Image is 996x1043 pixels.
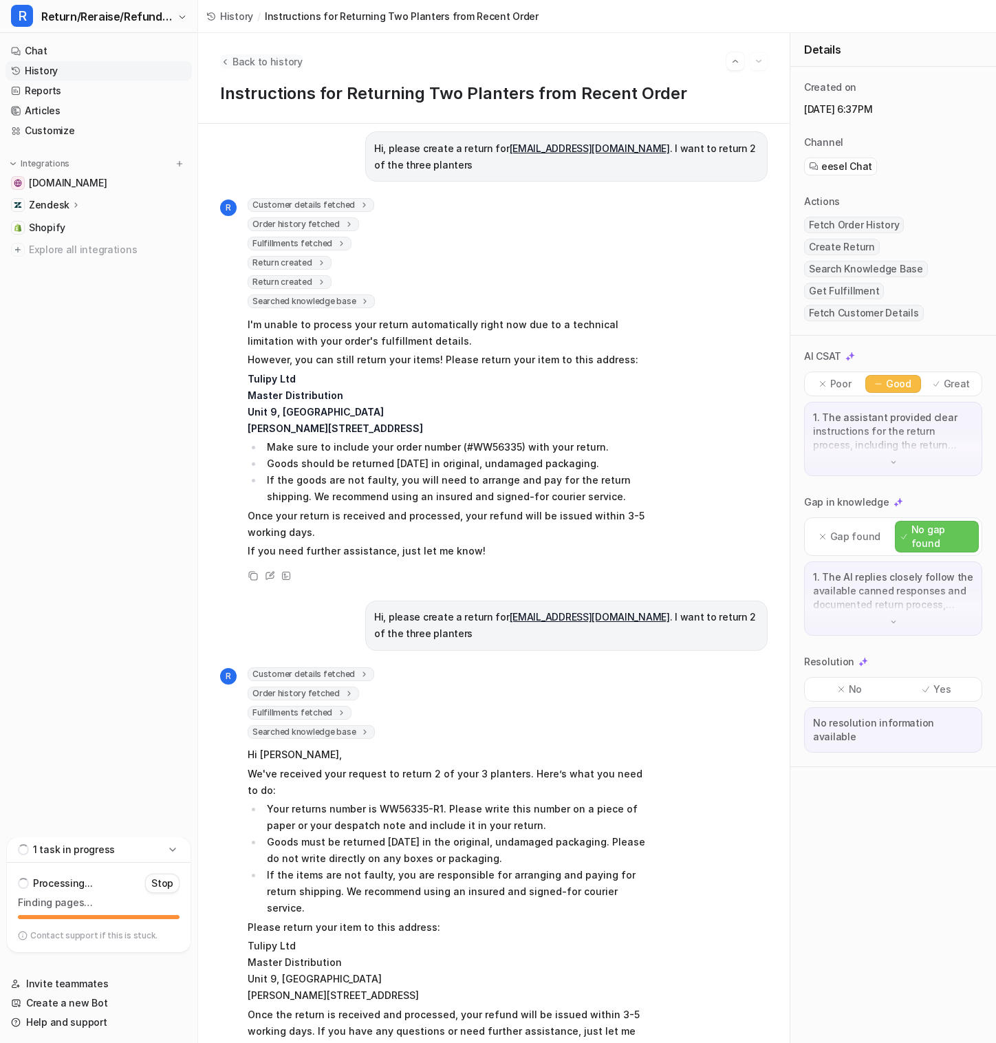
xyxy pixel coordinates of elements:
span: Back to history [232,54,303,69]
strong: Tulipy Ltd [248,373,296,385]
a: [EMAIL_ADDRESS][DOMAIN_NAME] [510,611,670,623]
p: I'm unable to process your return automatically right now due to a technical limitation with your... [248,316,650,350]
span: Explore all integrations [29,239,186,261]
a: ShopifyShopify [6,218,192,237]
p: Processing... [33,877,92,890]
span: Search Knowledge Base [804,261,928,277]
p: Finding pages… [18,896,180,910]
a: History [206,9,253,23]
a: wovenwood.co.uk[DOMAIN_NAME] [6,173,192,193]
p: Zendesk [29,198,69,212]
a: History [6,61,192,80]
strong: Unit 9, [GEOGRAPHIC_DATA] [248,406,384,418]
button: Go to next session [750,52,768,70]
span: R [220,668,237,685]
p: Yes [933,682,951,696]
img: Zendesk [14,201,22,209]
p: Contact support if this is stuck. [30,930,158,941]
p: Resolution [804,655,854,669]
span: History [220,9,253,23]
span: Return/Reraise/Refund Bot [41,7,174,26]
span: Searched knowledge base [248,294,375,308]
span: Order history fetched [248,217,359,231]
p: Tulipy Ltd Master Distribution Unit 9, [GEOGRAPHIC_DATA] [PERSON_NAME][STREET_ADDRESS] [248,938,650,1004]
a: Invite teammates [6,974,192,993]
p: No [849,682,862,696]
p: No gap found [911,523,973,550]
span: Customer details fetched [248,198,374,212]
img: Shopify [14,224,22,232]
span: Return created [248,256,332,270]
p: Integrations [21,158,69,169]
p: AI CSAT [804,350,841,363]
a: [EMAIL_ADDRESS][DOMAIN_NAME] [510,142,670,154]
img: explore all integrations [11,243,25,257]
button: Integrations [6,157,74,171]
button: Stop [145,874,180,893]
p: Once your return is received and processed, your refund will be issued within 3-5 working days. [248,508,650,541]
a: Chat [6,41,192,61]
p: Channel [804,136,843,149]
button: Go to previous session [726,52,744,70]
p: If you need further assistance, just let me know! [248,543,650,559]
p: Gap in knowledge [804,495,889,509]
span: [DOMAIN_NAME] [29,176,107,190]
span: Fulfillments fetched [248,706,351,720]
p: Actions [804,195,840,208]
span: Create Return [804,239,880,255]
p: Good [886,377,911,391]
span: R [220,200,237,216]
span: Fetch Customer Details [804,305,924,321]
p: Created on [804,80,856,94]
span: Order history fetched [248,687,359,700]
p: Great [944,377,971,391]
p: We've received your request to return 2 of your 3 planters. Here’s what you need to do: [248,766,650,799]
a: Help and support [6,1013,192,1032]
strong: [PERSON_NAME][STREET_ADDRESS] [248,422,423,434]
a: eesel Chat [809,160,872,173]
p: Please return your item to this address: [248,919,650,936]
li: Goods should be returned [DATE] in original, undamaged packaging. [263,455,650,472]
li: Your returns number is WW56335-R1. Please write this number on a piece of paper or your despatch ... [263,801,650,834]
a: Articles [6,101,192,120]
strong: Master Distribution [248,389,343,401]
p: Poor [830,377,852,391]
a: Explore all integrations [6,240,192,259]
a: Reports [6,81,192,100]
p: Hi, please create a return for . I want to return 2 of the three planters [374,140,759,173]
li: If the goods are not faulty, you will need to arrange and pay for the return shipping. We recomme... [263,472,650,505]
span: Shopify [29,221,65,235]
span: Searched knowledge base [248,725,375,739]
img: Previous session [730,55,740,67]
img: Next session [754,55,764,67]
img: down-arrow [889,617,898,627]
span: Instructions for Returning Two Planters from Recent Order [265,9,539,23]
img: down-arrow [889,458,898,467]
p: 1. The AI replies closely follow the available canned responses and documented return process, pr... [813,570,973,612]
span: R [11,5,33,27]
p: Gap found [830,530,880,544]
span: Fulfillments fetched [248,237,351,250]
p: Stop [151,877,173,890]
span: eesel Chat [821,160,872,173]
p: However, you can still return your items! Please return your item to this address: [248,352,650,368]
li: Goods must be returned [DATE] in the original, undamaged packaging. Please do not write directly ... [263,834,650,867]
button: Back to history [220,54,303,69]
span: Customer details fetched [248,667,374,681]
span: Get Fulfillment [804,283,884,299]
p: 1. The assistant provided clear instructions for the return process, including the return address... [813,411,973,452]
div: Details [790,33,996,67]
h1: Instructions for Returning Two Planters from Recent Order [220,84,768,104]
a: Customize [6,121,192,140]
li: If the items are not faulty, you are responsible for arranging and paying for return shipping. We... [263,867,650,916]
img: menu_add.svg [175,159,184,169]
p: Hi, please create a return for . I want to return 2 of the three planters [374,609,759,642]
span: Return created [248,275,332,289]
img: wovenwood.co.uk [14,179,22,187]
span: / [257,9,261,23]
li: Make sure to include your order number (#WW56335) with your return. [263,439,650,455]
a: Create a new Bot [6,993,192,1013]
img: eeselChat [809,162,819,171]
p: [DATE] 6:37PM [804,103,982,116]
img: expand menu [8,159,18,169]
